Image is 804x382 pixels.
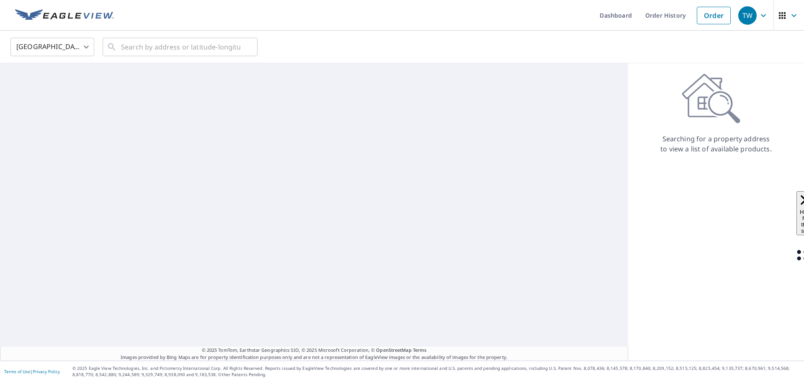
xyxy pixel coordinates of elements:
a: Privacy Policy [33,369,60,374]
a: Terms of Use [4,369,30,374]
a: Terms [413,347,427,353]
p: © 2025 Eagle View Technologies, Inc. and Pictometry International Corp. All Rights Reserved. Repo... [72,365,800,378]
input: Search by address or latitude-longitude [121,35,240,59]
img: EV Logo [15,9,114,22]
div: TW [738,6,757,25]
p: Searching for a property address to view a list of available products. [660,134,772,154]
a: Order [697,7,731,24]
a: OpenStreetMap [376,347,411,353]
p: | [4,369,60,374]
span: © 2025 TomTom, Earthstar Geographics SIO, © 2025 Microsoft Corporation, © [202,347,427,354]
div: [GEOGRAPHIC_DATA] [10,35,94,59]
